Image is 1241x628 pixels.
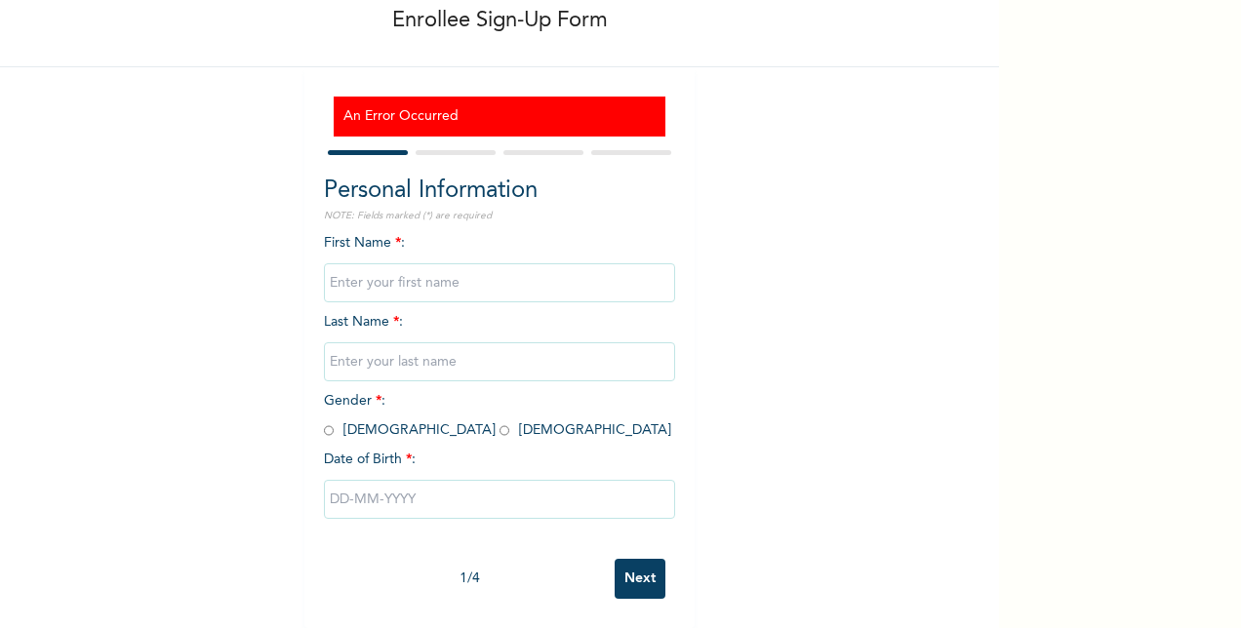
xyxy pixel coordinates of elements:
[324,342,675,381] input: Enter your last name
[324,450,416,470] span: Date of Birth :
[324,315,675,369] span: Last Name :
[615,559,665,599] input: Next
[324,236,675,290] span: First Name :
[343,106,656,127] h3: An Error Occurred
[324,174,675,209] h2: Personal Information
[324,569,615,589] div: 1 / 4
[324,480,675,519] input: DD-MM-YYYY
[392,5,608,37] p: Enrollee Sign-Up Form
[324,209,675,223] p: NOTE: Fields marked (*) are required
[324,394,671,437] span: Gender : [DEMOGRAPHIC_DATA] [DEMOGRAPHIC_DATA]
[324,263,675,302] input: Enter your first name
